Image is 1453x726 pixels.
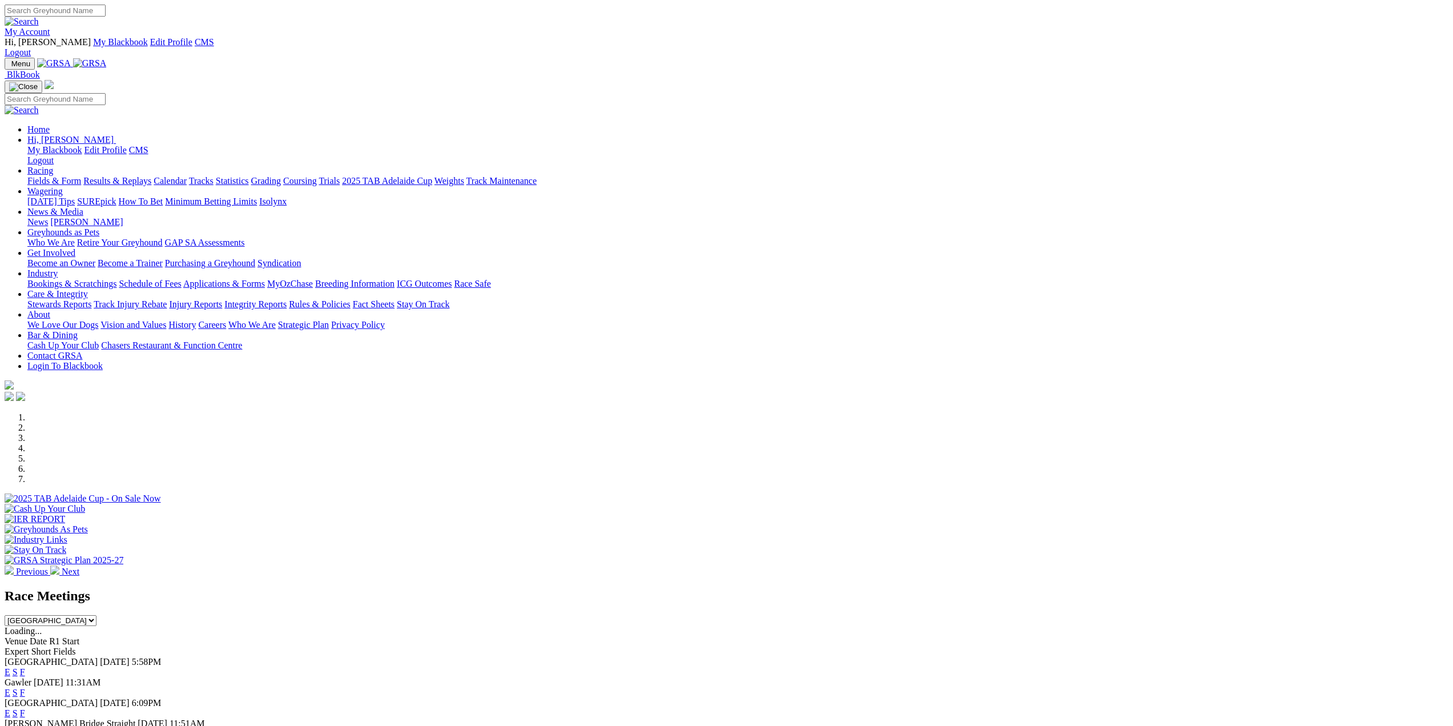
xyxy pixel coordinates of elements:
span: Hi, [PERSON_NAME] [5,37,91,47]
a: Track Injury Rebate [94,299,167,309]
a: Breeding Information [315,279,395,288]
div: Hi, [PERSON_NAME] [27,145,1448,166]
span: Expert [5,647,29,656]
a: Edit Profile [84,145,127,155]
div: News & Media [27,217,1448,227]
a: Privacy Policy [331,320,385,330]
a: SUREpick [77,196,116,206]
span: Previous [16,567,48,576]
img: Stay On Track [5,545,66,555]
div: Care & Integrity [27,299,1448,310]
span: R1 Start [49,636,79,646]
a: Contact GRSA [27,351,82,360]
img: Search [5,105,39,115]
img: 2025 TAB Adelaide Cup - On Sale Now [5,494,161,504]
a: E [5,667,10,677]
a: Results & Replays [83,176,151,186]
a: Trials [319,176,340,186]
a: Tracks [189,176,214,186]
span: 5:58PM [132,657,162,667]
img: IER REPORT [5,514,65,524]
input: Search [5,93,106,105]
a: Edit Profile [150,37,192,47]
a: BlkBook [5,70,40,79]
a: Purchasing a Greyhound [165,258,255,268]
span: Short [31,647,51,656]
a: Minimum Betting Limits [165,196,257,206]
a: Get Involved [27,248,75,258]
a: Racing [27,166,53,175]
img: logo-grsa-white.png [5,380,14,390]
a: My Blackbook [93,37,148,47]
img: chevron-right-pager-white.svg [50,565,59,575]
img: facebook.svg [5,392,14,401]
a: Home [27,125,50,134]
a: Strategic Plan [278,320,329,330]
a: E [5,688,10,697]
span: 11:31AM [66,677,101,687]
a: Careers [198,320,226,330]
div: Racing [27,176,1448,186]
a: Bar & Dining [27,330,78,340]
a: Applications & Forms [183,279,265,288]
a: Stay On Track [397,299,449,309]
a: Race Safe [454,279,490,288]
a: Weights [434,176,464,186]
span: Menu [11,59,30,68]
a: About [27,310,50,319]
a: Integrity Reports [224,299,287,309]
div: Greyhounds as Pets [27,238,1448,248]
a: Become a Trainer [98,258,163,268]
button: Toggle navigation [5,58,35,70]
a: Who We Are [228,320,276,330]
a: CMS [195,37,214,47]
div: Industry [27,279,1448,289]
img: Cash Up Your Club [5,504,85,514]
div: Bar & Dining [27,340,1448,351]
img: GRSA [37,58,71,69]
button: Toggle navigation [5,81,42,93]
a: News & Media [27,207,83,216]
span: Next [62,567,79,576]
a: My Account [5,27,50,37]
a: MyOzChase [267,279,313,288]
a: Next [50,567,79,576]
span: [DATE] [34,677,63,687]
span: [GEOGRAPHIC_DATA] [5,657,98,667]
a: Schedule of Fees [119,279,181,288]
a: Bookings & Scratchings [27,279,116,288]
a: S [13,667,18,677]
span: [DATE] [100,657,130,667]
img: Greyhounds As Pets [5,524,88,535]
span: Gawler [5,677,31,687]
a: S [13,708,18,718]
a: Become an Owner [27,258,95,268]
span: [DATE] [100,698,130,708]
span: Venue [5,636,27,646]
a: Cash Up Your Club [27,340,99,350]
a: Chasers Restaurant & Function Centre [101,340,242,350]
a: Industry [27,268,58,278]
a: Calendar [154,176,187,186]
img: Search [5,17,39,27]
a: Coursing [283,176,317,186]
a: CMS [129,145,148,155]
img: logo-grsa-white.png [45,80,54,89]
span: BlkBook [7,70,40,79]
a: F [20,688,25,697]
a: [PERSON_NAME] [50,217,123,227]
a: Injury Reports [169,299,222,309]
span: Date [30,636,47,646]
a: GAP SA Assessments [165,238,245,247]
div: Get Involved [27,258,1448,268]
a: F [20,708,25,718]
a: 2025 TAB Adelaide Cup [342,176,432,186]
a: We Love Our Dogs [27,320,98,330]
a: News [27,217,48,227]
a: Greyhounds as Pets [27,227,99,237]
a: Fields & Form [27,176,81,186]
a: Login To Blackbook [27,361,103,371]
span: Fields [53,647,75,656]
a: My Blackbook [27,145,82,155]
img: GRSA [73,58,107,69]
